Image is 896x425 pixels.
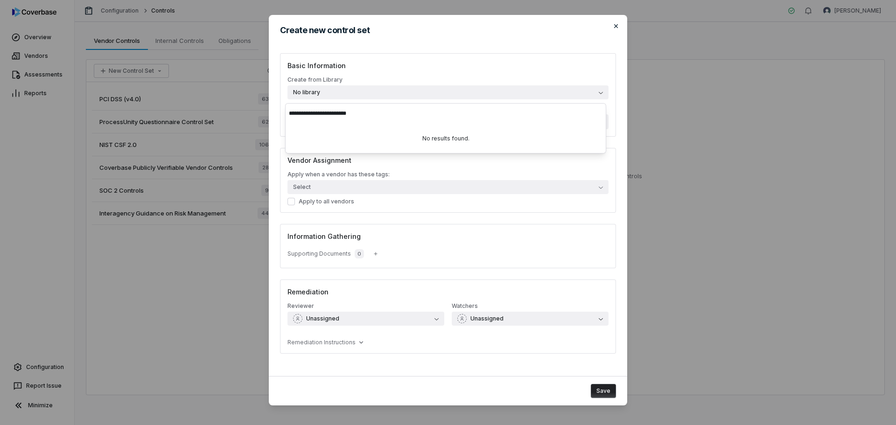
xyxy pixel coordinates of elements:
label: Apply when a vendor has these tags: [287,171,609,178]
h3: Remediation [287,287,609,297]
button: Select [287,180,609,194]
label: Reviewer [287,302,444,326]
h2: Create new control set [280,26,616,35]
button: Reviewer [287,312,444,326]
span: Supporting Documents [287,250,351,258]
span: Remediation Instructions [287,339,356,346]
label: Watchers [452,302,609,326]
span: 0 [355,249,364,258]
span: Unassigned [306,315,339,322]
h3: Vendor Assignment [287,155,609,165]
h3: Information Gathering [287,231,609,241]
span: No library [293,89,320,96]
button: Save [591,384,616,398]
label: Create from Library [287,76,609,99]
button: Create from Library [287,85,609,99]
label: Apply to all vendors [287,198,609,205]
span: Unassigned [470,315,504,322]
button: Watchers [452,312,609,326]
div: No results found. [285,124,606,153]
h3: Basic Information [287,61,609,70]
button: Apply to all vendors [287,198,295,205]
